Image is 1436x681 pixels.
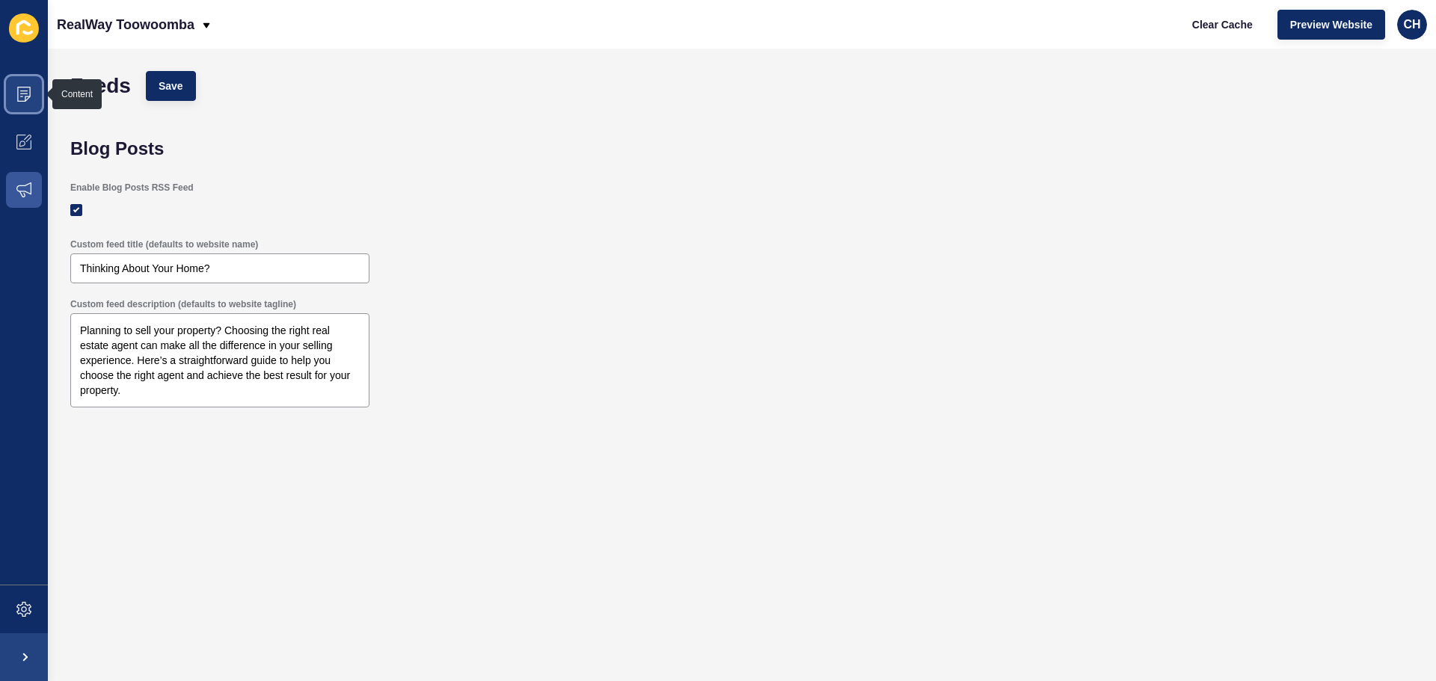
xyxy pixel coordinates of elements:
h1: Feeds [70,78,131,93]
span: Clear Cache [1192,17,1253,32]
span: Preview Website [1290,17,1372,32]
h1: Blog Posts [70,138,1421,159]
p: RealWay Toowoomba [57,6,194,43]
button: Save [146,71,196,101]
label: Custom feed description (defaults to website tagline) [70,298,296,310]
div: Content [61,88,93,100]
button: Preview Website [1277,10,1385,40]
button: Clear Cache [1179,10,1265,40]
span: CH [1403,17,1420,32]
label: Custom feed title (defaults to website name) [70,238,258,250]
label: Enable Blog Posts RSS Feed [70,182,194,194]
span: Save [159,78,183,93]
textarea: Planning to sell your property? Choosing the right real estate agent can make all the difference ... [73,315,367,405]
